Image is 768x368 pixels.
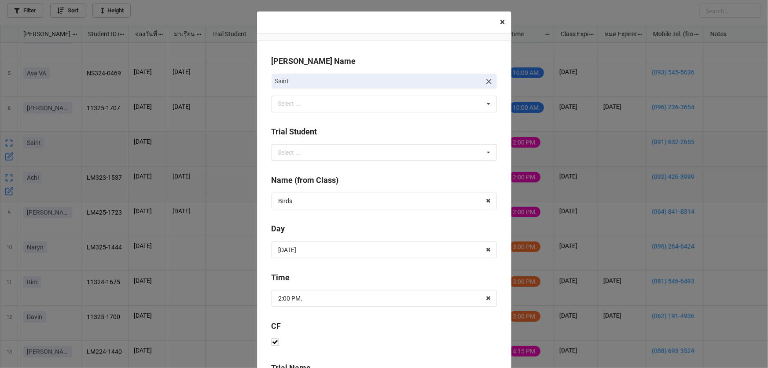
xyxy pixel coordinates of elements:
[276,147,314,157] div: Select ...
[276,99,314,109] div: Select ...
[272,174,339,186] label: Name (from Class)
[500,17,505,27] span: ×
[272,223,285,235] label: Day
[279,198,293,204] div: Birds
[272,320,281,332] label: CF
[279,295,303,301] div: 2:00 PM.
[272,55,356,67] label: [PERSON_NAME] Name
[272,271,290,284] label: Time
[279,247,297,253] div: [DATE]
[275,77,481,85] p: Saint
[272,126,317,138] label: Trial Student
